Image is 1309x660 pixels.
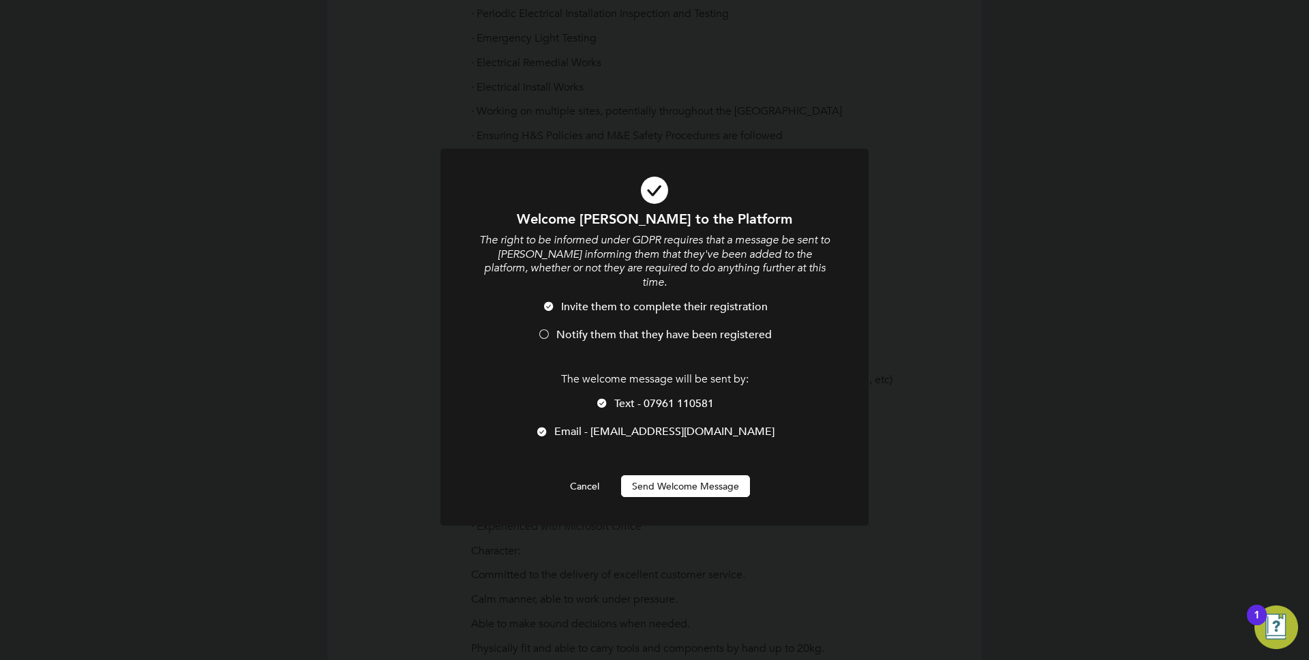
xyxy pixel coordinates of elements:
span: Text - 07961 110581 [614,397,714,410]
span: Notify them that they have been registered [556,328,772,342]
span: Invite them to complete their registration [561,300,768,314]
p: The welcome message will be sent by: [477,372,832,387]
div: 1 [1254,615,1260,633]
button: Send Welcome Message [621,475,750,497]
h1: Welcome [PERSON_NAME] to the Platform [477,210,832,228]
button: Cancel [559,475,610,497]
i: The right to be informed under GDPR requires that a message be sent to [PERSON_NAME] informing th... [479,233,830,289]
span: Email - [EMAIL_ADDRESS][DOMAIN_NAME] [554,425,774,438]
button: Open Resource Center, 1 new notification [1254,605,1298,649]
